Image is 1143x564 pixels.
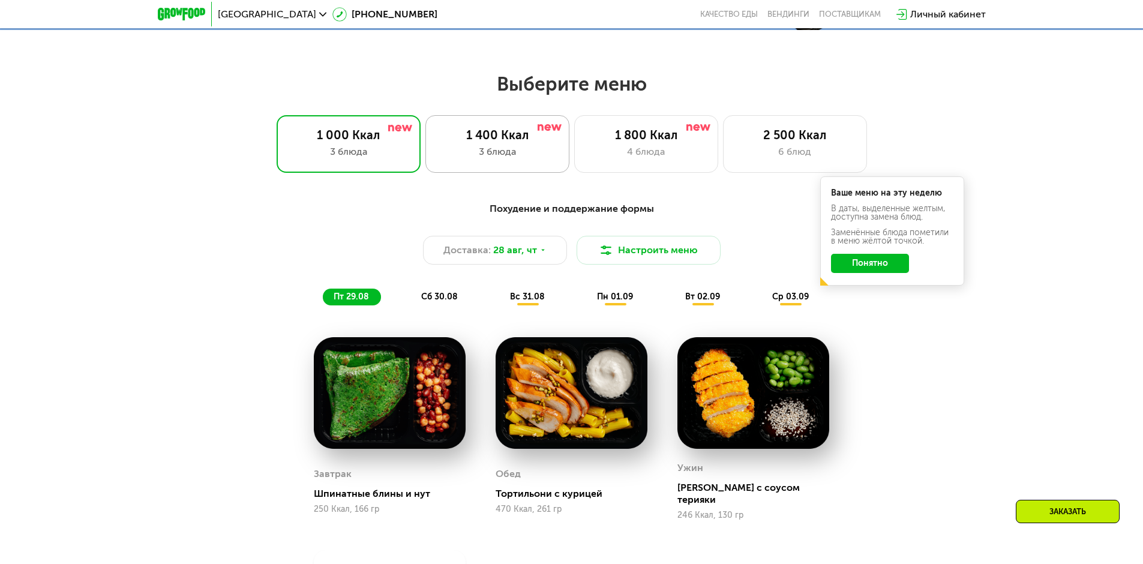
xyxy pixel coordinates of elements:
[438,128,557,142] div: 1 400 Ккал
[677,459,703,477] div: Ужин
[443,243,491,257] span: Доставка:
[314,505,466,514] div: 250 Ккал, 166 гр
[677,482,839,506] div: [PERSON_NAME] с соусом терияки
[910,7,986,22] div: Личный кабинет
[736,145,854,159] div: 6 блюд
[677,511,829,520] div: 246 Ккал, 130 гр
[831,189,953,197] div: Ваше меню на эту неделю
[438,145,557,159] div: 3 блюда
[831,229,953,245] div: Заменённые блюда пометили в меню жёлтой точкой.
[1016,500,1120,523] div: Заказать
[314,488,475,500] div: Шпинатные блины и нут
[597,292,633,302] span: пн 01.09
[577,236,721,265] button: Настроить меню
[314,465,352,483] div: Завтрак
[421,292,458,302] span: сб 30.08
[334,292,369,302] span: пт 29.08
[493,243,537,257] span: 28 авг, чт
[289,128,408,142] div: 1 000 Ккал
[831,254,909,273] button: Понятно
[736,128,854,142] div: 2 500 Ккал
[700,10,758,19] a: Качество еды
[38,72,1105,96] h2: Выберите меню
[767,10,809,19] a: Вендинги
[496,465,521,483] div: Обед
[819,10,881,19] div: поставщикам
[587,128,706,142] div: 1 800 Ккал
[496,505,647,514] div: 470 Ккал, 261 гр
[217,202,927,217] div: Похудение и поддержание формы
[332,7,437,22] a: [PHONE_NUMBER]
[289,145,408,159] div: 3 блюда
[831,205,953,221] div: В даты, выделенные желтым, доступна замена блюд.
[510,292,545,302] span: вс 31.08
[587,145,706,159] div: 4 блюда
[772,292,809,302] span: ср 03.09
[685,292,720,302] span: вт 02.09
[218,10,316,19] span: [GEOGRAPHIC_DATA]
[496,488,657,500] div: Тортильони с курицей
